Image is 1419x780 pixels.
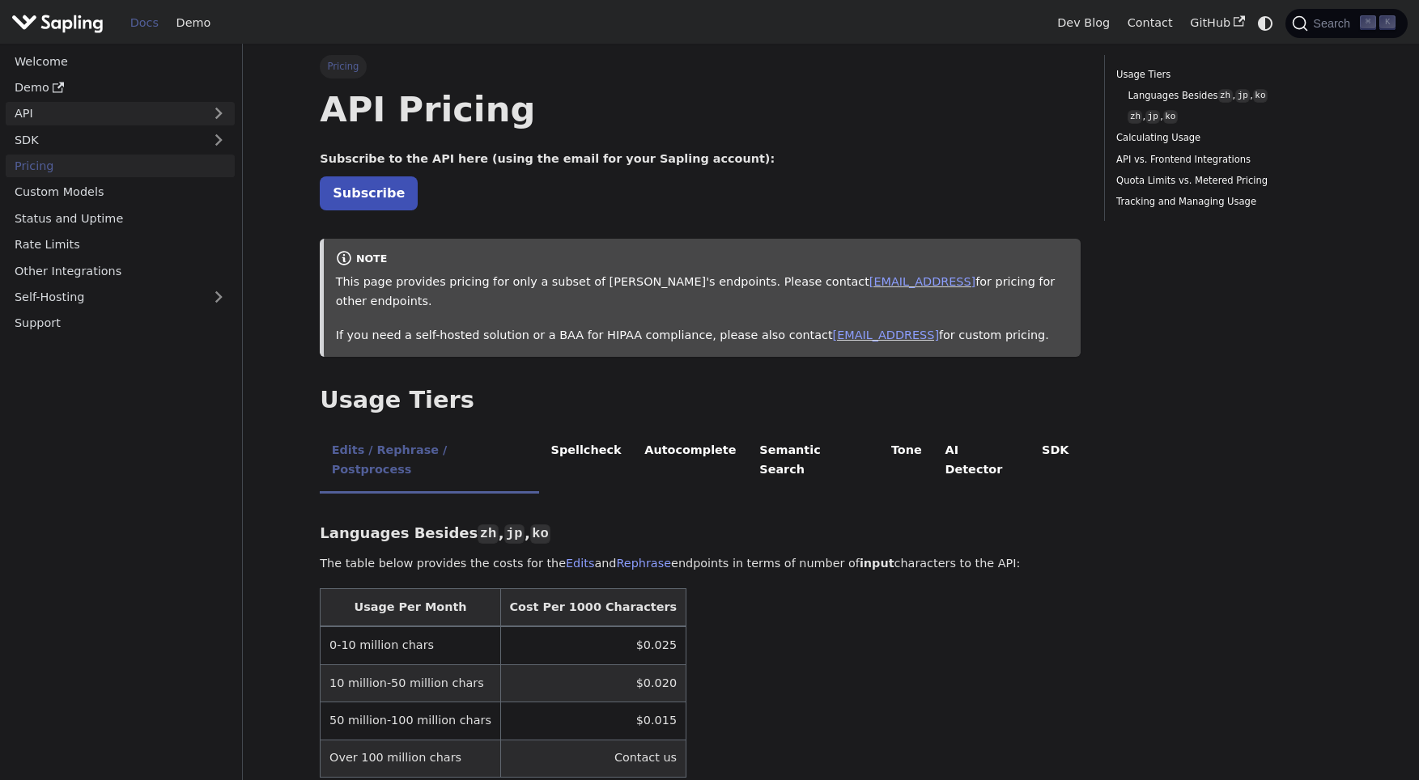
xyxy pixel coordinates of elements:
li: SDK [1030,430,1081,494]
a: Contact [1119,11,1182,36]
td: Contact us [500,740,686,777]
td: 0-10 million chars [321,626,500,664]
code: zh [1218,89,1233,103]
a: Calculating Usage [1116,130,1336,146]
a: Status and Uptime [6,206,235,230]
a: Sapling.ai [11,11,109,35]
kbd: ⌘ [1360,15,1376,30]
a: GitHub [1181,11,1253,36]
a: Edits [566,557,594,570]
kbd: K [1379,15,1396,30]
a: Demo [168,11,219,36]
td: Over 100 million chars [321,740,500,777]
a: [EMAIL_ADDRESS] [869,275,975,288]
li: Autocomplete [633,430,748,494]
a: Other Integrations [6,259,235,282]
button: Expand sidebar category 'API' [202,102,235,125]
code: zh [1128,110,1142,124]
span: Pricing [320,55,366,78]
li: Tone [880,430,934,494]
li: Edits / Rephrase / Postprocess [320,430,539,494]
div: note [336,250,1069,269]
nav: Breadcrumbs [320,55,1081,78]
strong: input [860,557,894,570]
h2: Usage Tiers [320,386,1081,415]
a: Quota Limits vs. Metered Pricing [1116,173,1336,189]
a: SDK [6,128,202,151]
p: If you need a self-hosted solution or a BAA for HIPAA compliance, please also contact for custom ... [336,326,1069,345]
a: [EMAIL_ADDRESS] [833,329,939,341]
a: Usage Tiers [1116,67,1336,83]
a: API [6,102,202,125]
a: Self-Hosting [6,286,235,309]
code: jp [504,524,525,544]
strong: Subscribe to the API here (using the email for your Sapling account): [320,152,775,165]
a: zh,jp,ko [1128,109,1330,125]
a: Tracking and Managing Usage [1116,194,1336,210]
p: The table below provides the costs for the and endpoints in terms of number of characters to the ... [320,554,1081,574]
a: Pricing [6,155,235,178]
a: Rate Limits [6,233,235,256]
li: Spellcheck [539,430,633,494]
td: 10 million-50 million chars [321,664,500,702]
h3: Languages Besides , , [320,524,1081,543]
a: Languages Besideszh,jp,ko [1128,88,1330,104]
span: Search [1308,17,1360,30]
code: ko [530,524,550,544]
code: jp [1145,110,1160,124]
td: 50 million-100 million chars [321,702,500,740]
a: Dev Blog [1048,11,1118,36]
a: Welcome [6,49,235,73]
code: ko [1253,89,1268,103]
th: Usage Per Month [321,589,500,627]
td: $0.020 [500,664,686,702]
a: Docs [121,11,168,36]
img: Sapling.ai [11,11,104,35]
li: AI Detector [933,430,1030,494]
a: Support [6,312,235,335]
code: zh [478,524,498,544]
a: API vs. Frontend Integrations [1116,152,1336,167]
a: Custom Models [6,180,235,204]
h1: API Pricing [320,87,1081,131]
th: Cost Per 1000 Characters [500,589,686,627]
p: This page provides pricing for only a subset of [PERSON_NAME]'s endpoints. Please contact for pri... [336,273,1069,312]
code: ko [1163,110,1178,124]
a: Demo [6,76,235,100]
td: $0.015 [500,702,686,740]
button: Search (Command+K) [1285,9,1407,38]
li: Semantic Search [748,430,880,494]
a: Rephrase [616,557,671,570]
a: Subscribe [320,176,418,210]
td: $0.025 [500,626,686,664]
code: jp [1235,89,1250,103]
button: Expand sidebar category 'SDK' [202,128,235,151]
button: Switch between dark and light mode (currently system mode) [1254,11,1277,35]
